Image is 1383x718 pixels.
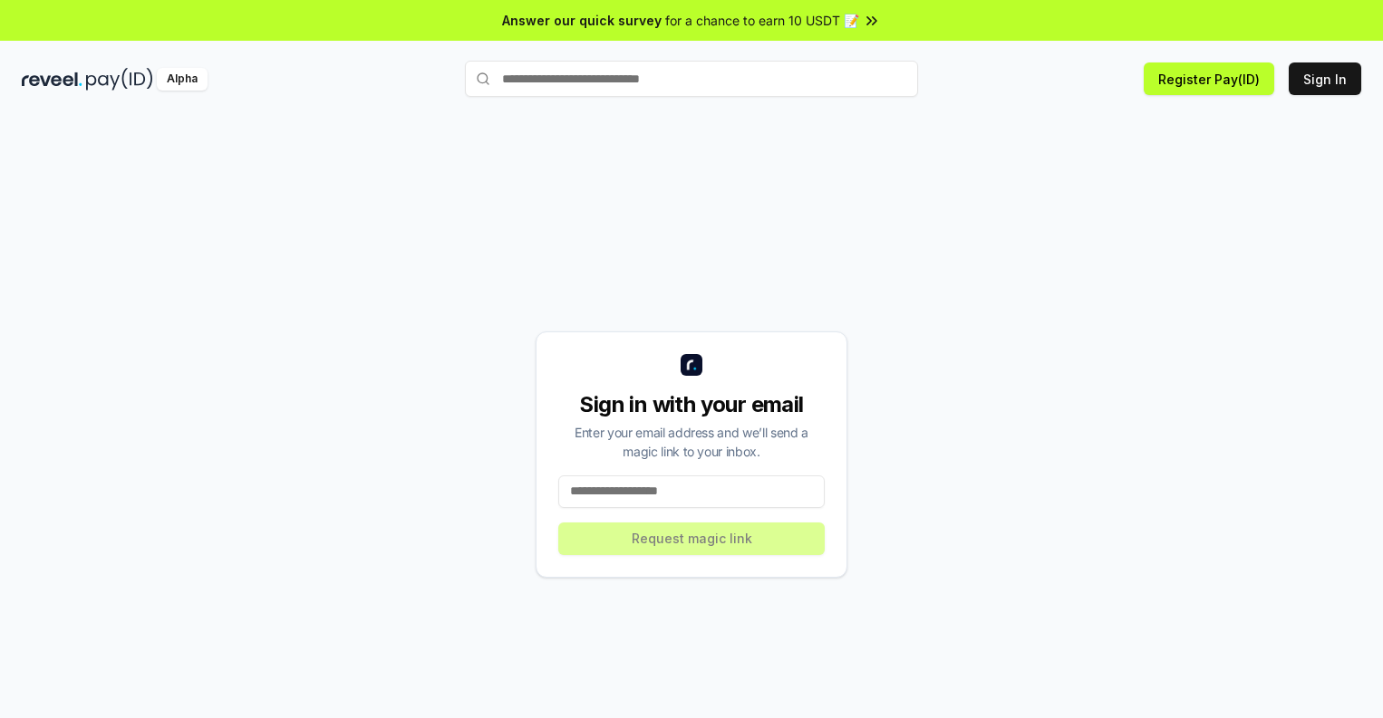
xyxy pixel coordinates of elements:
div: Sign in with your email [558,390,825,419]
img: pay_id [86,68,153,91]
img: logo_small [681,354,702,376]
img: reveel_dark [22,68,82,91]
div: Alpha [157,68,208,91]
span: for a chance to earn 10 USDT 📝 [665,11,859,30]
span: Answer our quick survey [502,11,662,30]
button: Register Pay(ID) [1144,62,1274,95]
button: Sign In [1289,62,1361,95]
div: Enter your email address and we’ll send a magic link to your inbox. [558,423,825,461]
